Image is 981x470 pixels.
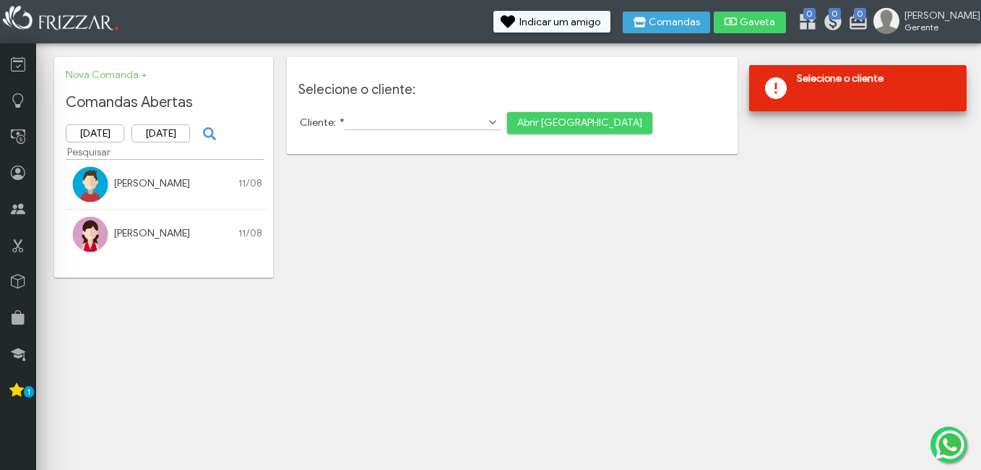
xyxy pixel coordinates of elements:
[649,17,700,27] span: Comandas
[714,12,786,33] button: Gaveta
[207,123,209,145] span: ui-button
[823,12,837,35] a: 0
[114,177,190,189] a: [PERSON_NAME]
[904,9,969,22] span: [PERSON_NAME]
[507,112,652,134] button: Abrir [GEOGRAPHIC_DATA]
[114,227,190,239] a: [PERSON_NAME]
[803,8,816,20] span: 0
[300,116,345,129] label: Cliente:
[66,145,264,160] input: Pesquisar
[829,8,841,20] span: 0
[904,22,969,33] span: Gerente
[933,427,967,462] img: whatsapp.png
[485,115,500,129] button: Show Options
[873,8,974,37] a: [PERSON_NAME] Gerente
[66,93,262,111] h2: Comandas Abertas
[848,12,863,35] a: 0
[517,112,642,134] span: Abrir [GEOGRAPHIC_DATA]
[66,69,147,81] a: Nova Comanda +
[493,11,610,33] button: Indicar um amigo
[740,17,776,27] span: Gaveta
[623,12,710,33] button: Comandas
[238,177,262,189] span: 11/08
[797,72,956,90] span: Selecione o cliente
[24,386,34,398] span: 1
[798,12,812,35] a: 0
[519,17,600,27] span: Indicar um amigo
[238,227,262,239] span: 11/08
[131,124,190,142] input: Data Final
[197,123,219,145] button: ui-button
[854,8,866,20] span: 0
[298,82,727,98] h3: Selecione o cliente:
